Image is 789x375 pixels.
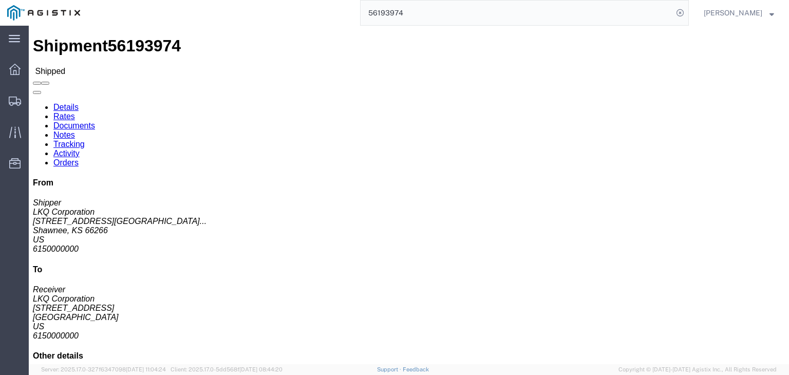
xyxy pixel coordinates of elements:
span: Server: 2025.17.0-327f6347098 [41,366,166,372]
span: [DATE] 08:44:20 [239,366,283,372]
input: Search for shipment number, reference number [361,1,673,25]
button: [PERSON_NAME] [703,7,775,19]
a: Feedback [403,366,429,372]
span: Copyright © [DATE]-[DATE] Agistix Inc., All Rights Reserved [618,365,777,374]
span: Client: 2025.17.0-5dd568f [171,366,283,372]
span: Douglas Harris [704,7,762,18]
img: logo [7,5,80,21]
iframe: FS Legacy Container [29,26,789,364]
span: [DATE] 11:04:24 [126,366,166,372]
a: Support [377,366,403,372]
